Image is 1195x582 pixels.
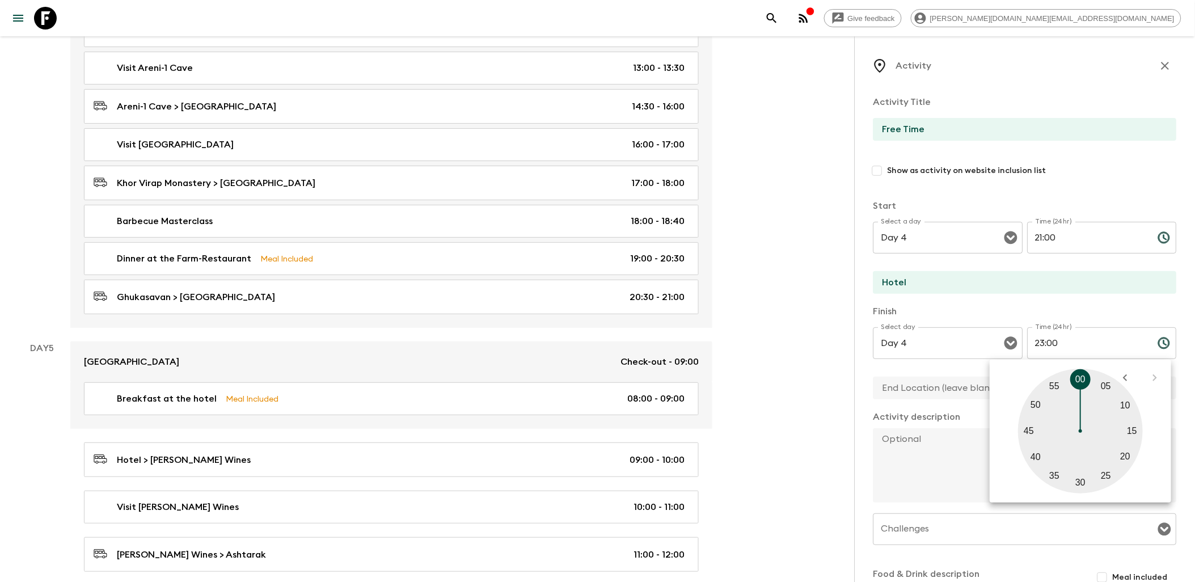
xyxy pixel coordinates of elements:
[631,214,685,228] p: 18:00 - 18:40
[1003,230,1019,246] button: Open
[84,280,699,314] a: Ghukasavan > [GEOGRAPHIC_DATA]20:30 - 21:00
[84,89,699,124] a: Areni-1 Cave > [GEOGRAPHIC_DATA]14:30 - 16:00
[117,500,239,514] p: Visit [PERSON_NAME] Wines
[911,9,1181,27] div: [PERSON_NAME][DOMAIN_NAME][EMAIL_ADDRESS][DOMAIN_NAME]
[761,7,783,29] button: search adventures
[873,95,1177,109] p: Activity Title
[630,290,685,304] p: 20:30 - 21:00
[84,52,699,85] a: Visit Areni-1 Cave13:00 - 13:30
[117,100,276,113] p: Areni-1 Cave > [GEOGRAPHIC_DATA]
[226,393,278,405] p: Meal Included
[873,410,1177,424] p: Activity description
[117,453,251,467] p: Hotel > [PERSON_NAME] Wines
[634,500,685,514] p: 10:00 - 11:00
[1157,521,1173,537] button: Open
[14,341,70,355] p: Day 5
[632,100,685,113] p: 14:30 - 16:00
[117,138,234,151] p: Visit [GEOGRAPHIC_DATA]
[117,61,193,75] p: Visit Areni-1 Cave
[117,214,213,228] p: Barbecue Masterclass
[634,548,685,562] p: 11:00 - 12:00
[873,305,1177,318] p: Finish
[117,290,275,304] p: Ghukasavan > [GEOGRAPHIC_DATA]
[896,59,932,73] p: Activity
[881,322,916,332] label: Select day
[630,453,685,467] p: 09:00 - 10:00
[7,7,29,29] button: menu
[84,442,699,477] a: Hotel > [PERSON_NAME] Wines09:00 - 10:00
[117,548,266,562] p: [PERSON_NAME] Wines > Ashtarak
[924,14,1181,23] span: [PERSON_NAME][DOMAIN_NAME][EMAIL_ADDRESS][DOMAIN_NAME]
[873,199,1177,213] p: Start
[631,176,685,190] p: 17:00 - 18:00
[632,138,685,151] p: 16:00 - 17:00
[1116,368,1135,387] button: open previous view
[84,355,179,369] p: [GEOGRAPHIC_DATA]
[117,392,217,406] p: Breakfast at the hotel
[620,355,699,369] p: Check-out - 09:00
[84,242,699,275] a: Dinner at the Farm-RestaurantMeal Included19:00 - 20:30
[84,205,699,238] a: Barbecue Masterclass18:00 - 18:40
[1036,322,1072,332] label: Time (24hr)
[873,377,1168,399] input: End Location (leave blank if same as Start)
[117,252,251,265] p: Dinner at the Farm-Restaurant
[627,392,685,406] p: 08:00 - 09:00
[888,165,1046,176] span: Show as activity on website inclusion list
[1153,332,1176,355] button: Choose time, selected time is 11:00 PM
[1003,335,1019,351] button: Open
[260,252,313,265] p: Meal Included
[824,9,902,27] a: Give feedback
[633,61,685,75] p: 13:00 - 13:30
[84,382,699,415] a: Breakfast at the hotelMeal Included08:00 - 09:00
[1036,217,1072,226] label: Time (24hr)
[84,491,699,524] a: Visit [PERSON_NAME] Wines10:00 - 11:00
[881,217,922,226] label: Select a day
[117,176,315,190] p: Khor Virap Monastery > [GEOGRAPHIC_DATA]
[84,166,699,200] a: Khor Virap Monastery > [GEOGRAPHIC_DATA]17:00 - 18:00
[1028,222,1149,254] input: hh:mm
[1028,327,1149,359] input: hh:mm
[873,118,1168,141] input: E.g Hozuagawa boat tour
[630,252,685,265] p: 19:00 - 20:30
[84,128,699,161] a: Visit [GEOGRAPHIC_DATA]16:00 - 17:00
[84,537,699,572] a: [PERSON_NAME] Wines > Ashtarak11:00 - 12:00
[70,341,712,382] a: [GEOGRAPHIC_DATA]Check-out - 09:00
[1153,226,1176,249] button: Choose time, selected time is 9:00 PM
[842,14,901,23] span: Give feedback
[873,271,1168,294] input: Start Location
